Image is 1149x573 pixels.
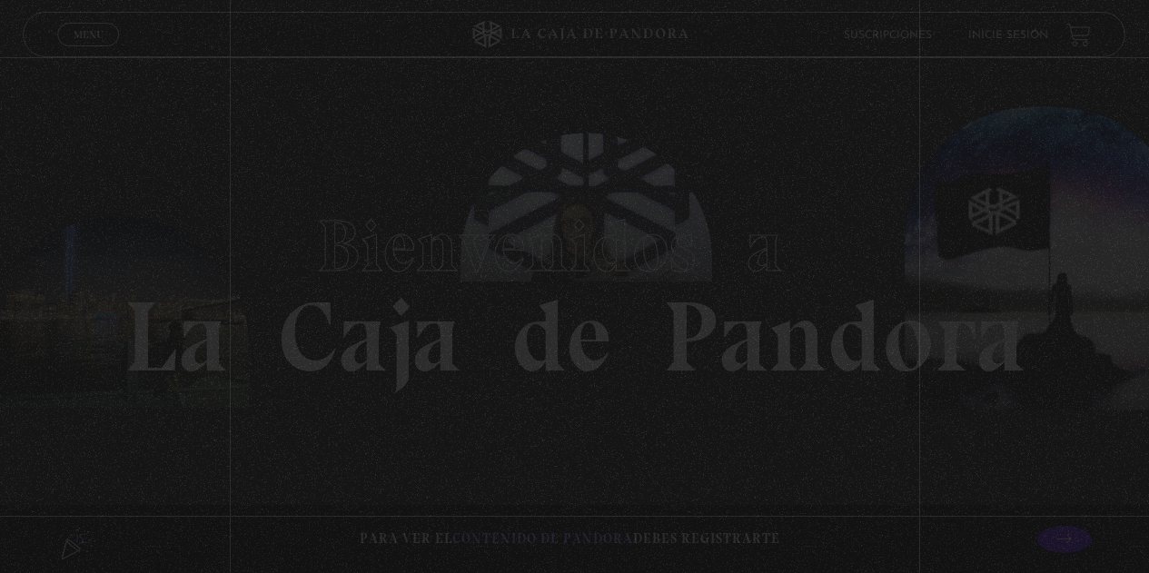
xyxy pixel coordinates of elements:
span: Bienvenidos a [317,203,833,290]
a: Suscripciones [845,29,933,40]
p: Para ver el debes registrarte [360,527,780,551]
span: contenido de Pandora [452,530,633,547]
span: Cerrar [67,44,110,56]
a: Inicie sesión [969,29,1049,40]
h1: La Caja de Pandora [124,187,1025,387]
a: View your shopping cart [1067,22,1092,46]
span: Menu [74,29,104,40]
